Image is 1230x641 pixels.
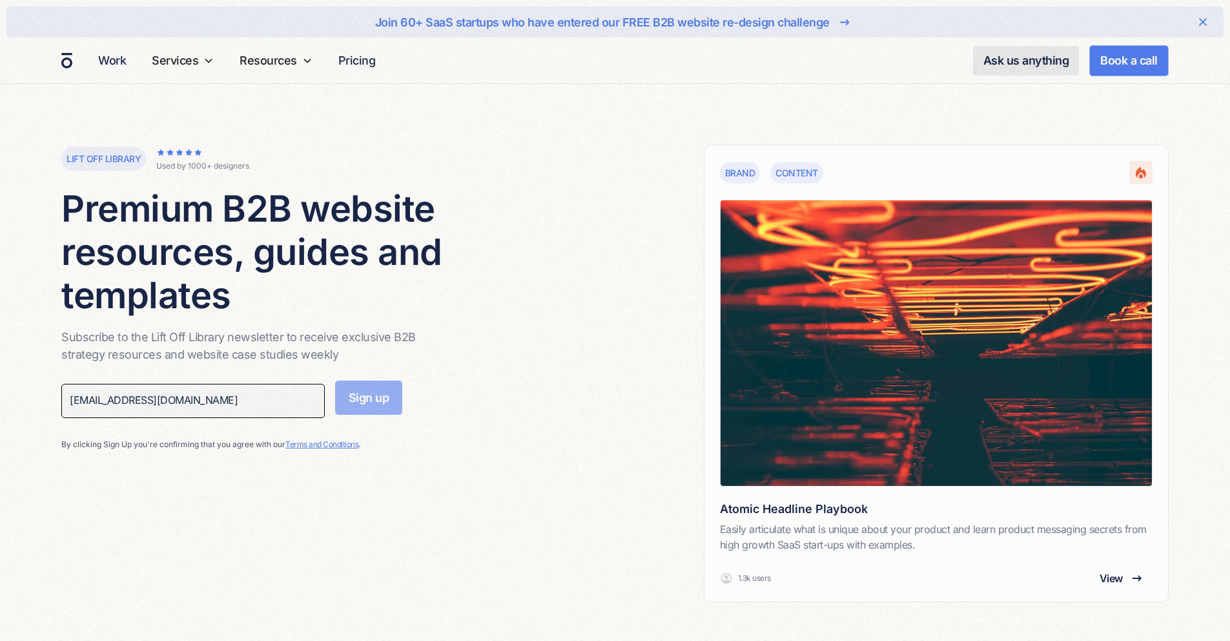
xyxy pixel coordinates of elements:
[335,381,403,415] input: Sign up
[704,145,1169,602] a: BrandContentAtomic Headline PlaybookEasily articulate what is unique about your product and learn...
[720,521,1153,552] p: Easily articulate what is unique about your product and learn product messaging secrets from high...
[61,439,402,450] div: By clicking Sign Up you're confirming that you agree with our .
[48,12,1182,32] a: Join 60+ SaaS startups who have entered our FREE B2B website re-design challenge
[61,52,72,69] a: home
[234,37,318,83] div: Resources
[1089,45,1169,76] a: Book a call
[973,46,1080,76] a: Ask us anything
[61,187,454,318] h1: Premium B2B website resources, guides and templates
[240,52,297,69] div: Resources
[156,160,249,172] div: Used by 1000+ designers
[61,384,402,428] form: Subscribe Form
[61,328,454,363] p: Subscribe to the Lift Off Library newsletter to receive exclusive B2B strategy resources and webs...
[93,48,131,73] a: Work
[720,502,1153,516] h2: Atomic Headline Playbook
[147,37,219,83] div: Services
[152,52,198,69] div: Services
[1100,571,1123,586] div: View
[67,152,141,165] p: Lift off library
[333,48,381,73] a: Pricing
[375,14,830,31] div: Join 60+ SaaS startups who have entered our FREE B2B website re-design challenge
[738,573,771,584] p: 1.3k users
[285,439,358,449] a: Terms and Conditions
[61,384,325,418] input: Enter your email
